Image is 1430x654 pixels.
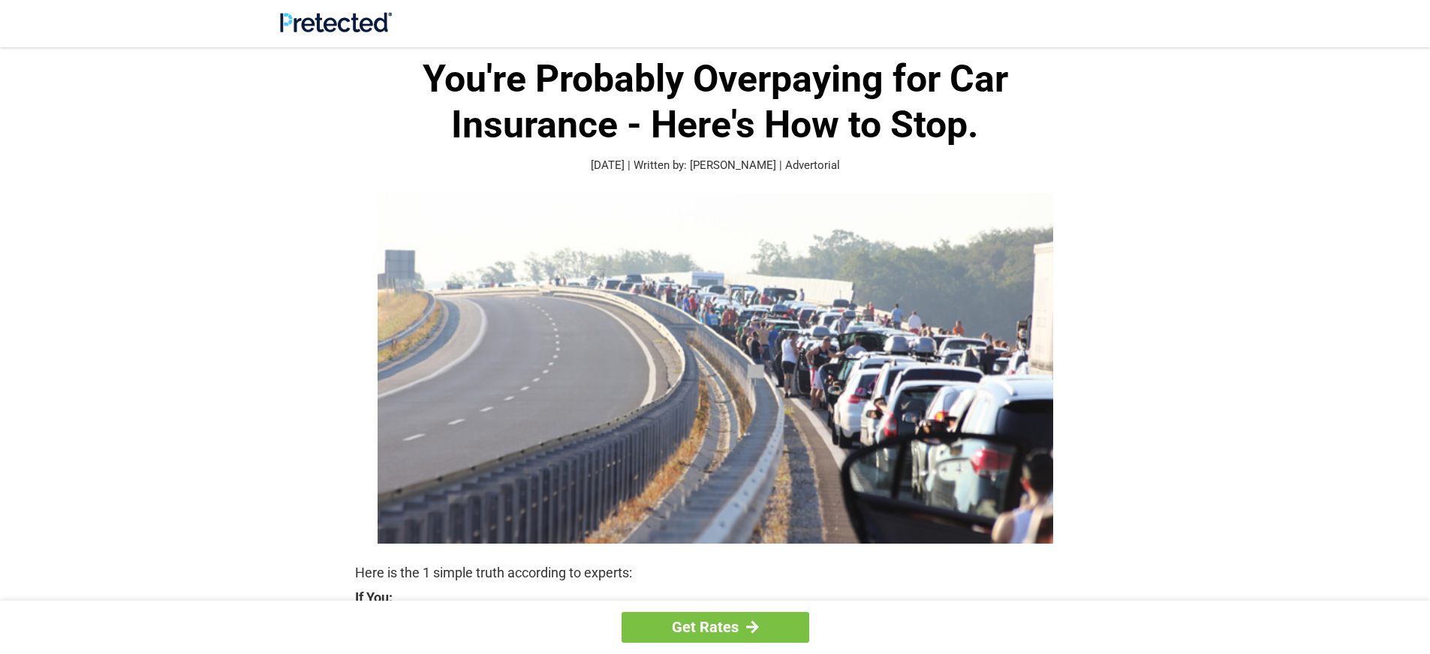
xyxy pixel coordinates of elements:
a: Site Logo [280,21,392,35]
p: Here is the 1 simple truth according to experts: [355,562,1076,583]
img: Site Logo [280,12,392,32]
p: [DATE] | Written by: [PERSON_NAME] | Advertorial [355,157,1076,174]
strong: If You: [355,591,1076,604]
h1: You're Probably Overpaying for Car Insurance - Here's How to Stop. [355,56,1076,148]
a: Get Rates [622,612,809,643]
